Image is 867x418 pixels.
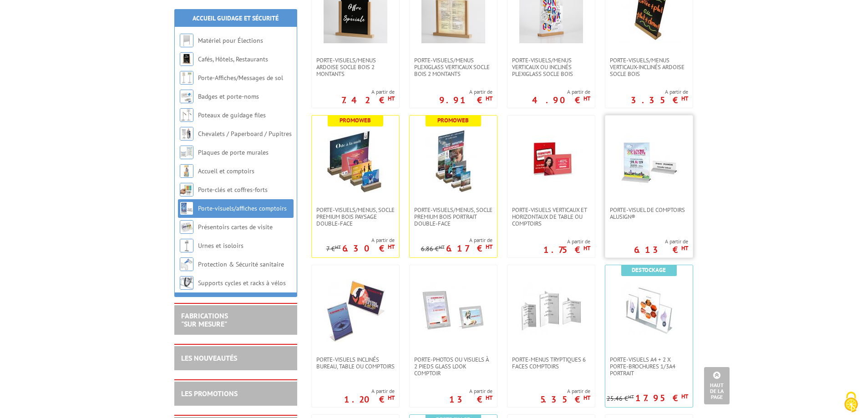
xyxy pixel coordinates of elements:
[198,186,268,194] a: Porte-clés et coffres-forts
[540,397,590,402] p: 5.35 €
[198,111,266,119] a: Poteaux de guidage files
[180,276,193,290] img: Supports cycles et racks à vélos
[180,201,193,215] img: Porte-visuels/affiches comptoirs
[543,238,590,245] span: A partir de
[421,246,445,252] p: 6.86 €
[439,88,492,96] span: A partir de
[519,129,583,193] img: Porte-visuels verticaux et horizontaux de table ou comptoirs
[198,130,292,138] a: Chevalets / Paperboard / Pupitres
[421,279,485,342] img: Porte-photos ou visuels à 2 pieds glass look comptoir
[324,129,387,193] img: PORTE-VISUELS/MENUS, SOCLE PREMIUM BOIS PAYSAGE DOUBLE-FACE
[180,34,193,47] img: Matériel pour Élections
[414,57,492,77] span: Porte-Visuels/Menus Plexiglass Verticaux Socle Bois 2 Montants
[583,394,590,402] sup: HT
[512,356,590,370] span: Porte-menus tryptiques 6 faces comptoirs
[326,246,341,252] p: 7 €
[635,395,688,401] p: 17.95 €
[507,57,595,77] a: Porte-Visuels/Menus verticaux ou inclinés plexiglass socle bois
[326,237,395,244] span: A partir de
[193,14,279,22] a: Accueil Guidage et Sécurité
[410,57,497,77] a: Porte-Visuels/Menus Plexiglass Verticaux Socle Bois 2 Montants
[180,52,193,66] img: Cafés, Hôtels, Restaurants
[532,97,590,103] p: 4.90 €
[446,246,492,251] p: 6.17 €
[180,239,193,252] img: Urnes et isoloirs
[388,95,395,102] sup: HT
[181,311,228,328] a: FABRICATIONS"Sur Mesure"
[180,108,193,122] img: Poteaux de guidage files
[316,206,395,227] span: PORTE-VISUELS/MENUS, SOCLE PREMIUM BOIS PAYSAGE DOUBLE-FACE
[540,388,590,395] span: A partir de
[507,206,595,227] a: Porte-visuels verticaux et horizontaux de table ou comptoirs
[181,353,237,363] a: LES NOUVEAUTÉS
[631,97,688,103] p: 3.35 €
[341,88,395,96] span: A partir de
[414,356,492,377] span: Porte-photos ou visuels à 2 pieds glass look comptoir
[410,356,497,377] a: Porte-photos ou visuels à 2 pieds glass look comptoir
[507,356,595,370] a: Porte-menus tryptiques 6 faces comptoirs
[583,95,590,102] sup: HT
[605,57,693,77] a: Porte-Visuels/Menus verticaux-inclinés ardoise socle bois
[324,279,387,342] img: Porte-visuels inclinés bureau, table ou comptoirs
[388,243,395,251] sup: HT
[316,57,395,77] span: Porte-Visuels/Menus ARDOISE Socle Bois 2 Montants
[180,257,193,271] img: Protection & Sécurité sanitaire
[181,389,238,398] a: LES PROMOTIONS
[632,266,666,274] b: Destockage
[605,356,693,377] a: Porte-Visuels A4 + 2 x Porte-brochures 1/3A4 portrait
[681,95,688,102] sup: HT
[610,356,688,377] span: Porte-Visuels A4 + 2 x Porte-brochures 1/3A4 portrait
[634,238,688,245] span: A partir de
[180,220,193,234] img: Présentoirs cartes de visite
[421,237,492,244] span: A partir de
[198,223,273,231] a: Présentoirs cartes de visite
[617,129,681,193] img: Porte-visuel de comptoirs AluSign®
[312,57,399,77] a: Porte-Visuels/Menus ARDOISE Socle Bois 2 Montants
[414,206,492,227] span: PORTE-VISUELS/MENUS, SOCLE PREMIUM BOIS PORTRAIT DOUBLE-FACE
[198,260,284,268] a: Protection & Sécurité sanitaire
[449,397,492,402] p: 13 €
[610,57,688,77] span: Porte-Visuels/Menus verticaux-inclinés ardoise socle bois
[512,57,590,77] span: Porte-Visuels/Menus verticaux ou inclinés plexiglass socle bois
[410,206,497,227] a: PORTE-VISUELS/MENUS, SOCLE PREMIUM BOIS PORTRAIT DOUBLE-FACE
[180,71,193,85] img: Porte-Affiches/Messages de sol
[180,164,193,178] img: Accueil et comptoirs
[617,279,681,342] img: Porte-Visuels A4 + 2 x Porte-brochures 1/3A4 portrait
[704,367,730,404] a: Haut de la page
[198,36,263,45] a: Matériel pour Élections
[631,88,688,96] span: A partir de
[180,90,193,103] img: Badges et porte-noms
[312,206,399,227] a: PORTE-VISUELS/MENUS, SOCLE PREMIUM BOIS PAYSAGE DOUBLE-FACE
[634,247,688,252] p: 6.13 €
[583,244,590,252] sup: HT
[840,391,862,413] img: Cookies (fenêtre modale)
[342,246,395,251] p: 6.30 €
[344,397,395,402] p: 1.20 €
[312,356,399,370] a: Porte-visuels inclinés bureau, table ou comptoirs
[316,356,395,370] span: Porte-visuels inclinés bureau, table ou comptoirs
[512,206,590,227] span: Porte-visuels verticaux et horizontaux de table ou comptoirs
[421,129,485,193] img: PORTE-VISUELS/MENUS, SOCLE PREMIUM BOIS PORTRAIT DOUBLE-FACE
[180,127,193,141] img: Chevalets / Paperboard / Pupitres
[628,393,634,400] sup: HT
[341,97,395,103] p: 7.42 €
[198,167,254,175] a: Accueil et comptoirs
[449,388,492,395] span: A partir de
[681,244,688,252] sup: HT
[198,92,259,101] a: Badges et porte-noms
[486,394,492,402] sup: HT
[437,116,469,124] b: Promoweb
[486,95,492,102] sup: HT
[180,183,193,196] img: Porte-clés et coffres-forts
[543,247,590,252] p: 1.75 €
[198,148,269,156] a: Plaques de porte murales
[532,88,590,96] span: A partir de
[198,242,243,250] a: Urnes et isoloirs
[198,204,287,212] a: Porte-visuels/affiches comptoirs
[681,393,688,400] sup: HT
[198,279,286,287] a: Supports cycles et racks à vélos
[610,206,688,220] span: Porte-visuel de comptoirs AluSign®
[439,244,445,250] sup: HT
[198,55,268,63] a: Cafés, Hôtels, Restaurants
[605,206,693,220] a: Porte-visuel de comptoirs AluSign®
